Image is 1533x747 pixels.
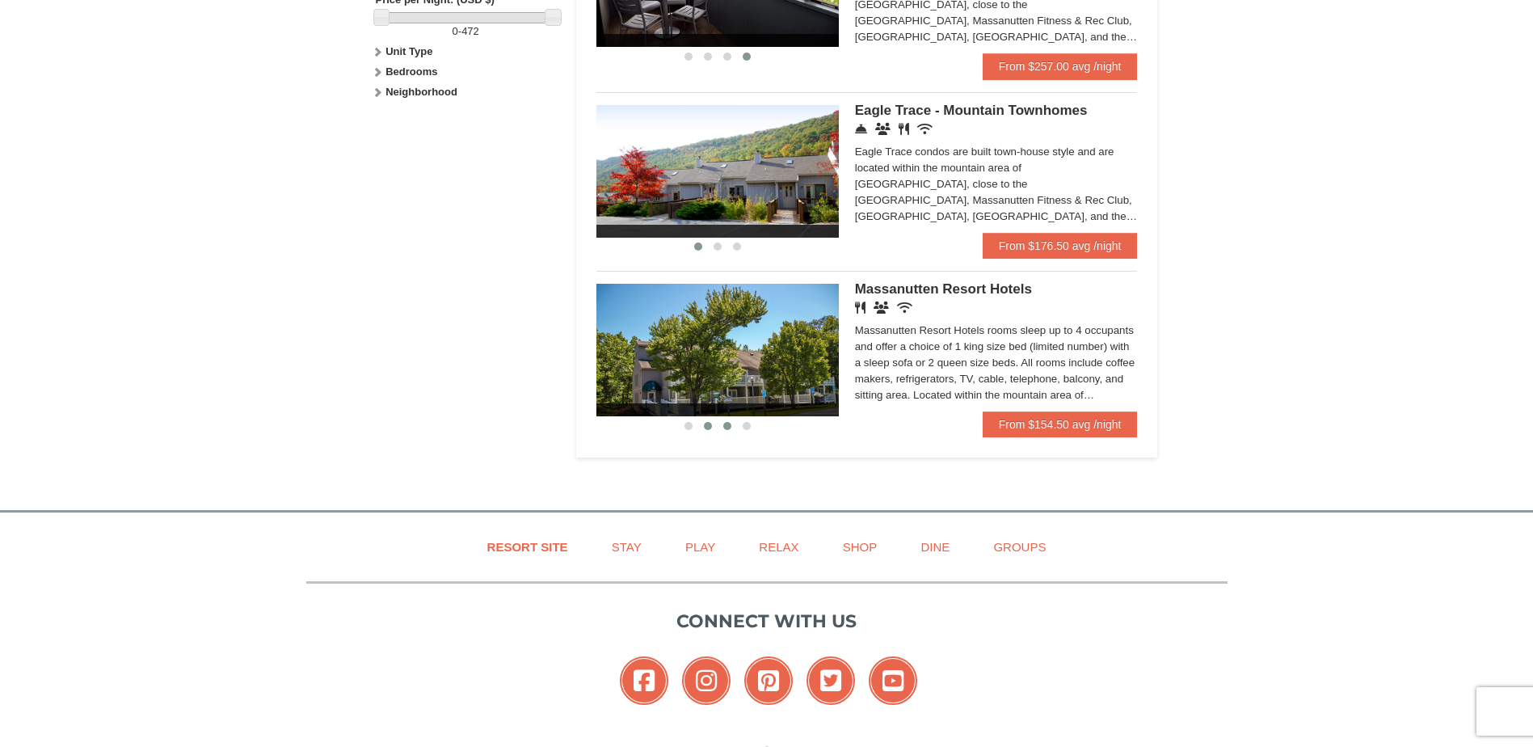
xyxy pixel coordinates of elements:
[983,53,1138,79] a: From $257.00 avg /night
[855,144,1138,225] div: Eagle Trace condos are built town-house style and are located within the mountain area of [GEOGRA...
[385,86,457,98] strong: Neighborhood
[855,302,865,314] i: Restaurant
[897,302,912,314] i: Wireless Internet (free)
[900,529,970,565] a: Dine
[983,411,1138,437] a: From $154.50 avg /night
[467,529,588,565] a: Resort Site
[899,123,909,135] i: Restaurant
[874,302,889,314] i: Banquet Facilities
[385,65,437,78] strong: Bedrooms
[983,233,1138,259] a: From $176.50 avg /night
[855,103,1088,118] span: Eagle Trace - Mountain Townhomes
[855,281,1032,297] span: Massanutten Resort Hotels
[592,529,662,565] a: Stay
[306,608,1228,635] p: Connect with us
[461,25,479,37] span: 472
[855,323,1138,403] div: Massanutten Resort Hotels rooms sleep up to 4 occupants and offer a choice of 1 king size bed (li...
[376,23,556,40] label: -
[917,123,933,135] i: Wireless Internet (free)
[823,529,898,565] a: Shop
[665,529,735,565] a: Play
[875,123,891,135] i: Conference Facilities
[973,529,1066,565] a: Groups
[855,123,867,135] i: Concierge Desk
[739,529,819,565] a: Relax
[385,45,432,57] strong: Unit Type
[453,25,458,37] span: 0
